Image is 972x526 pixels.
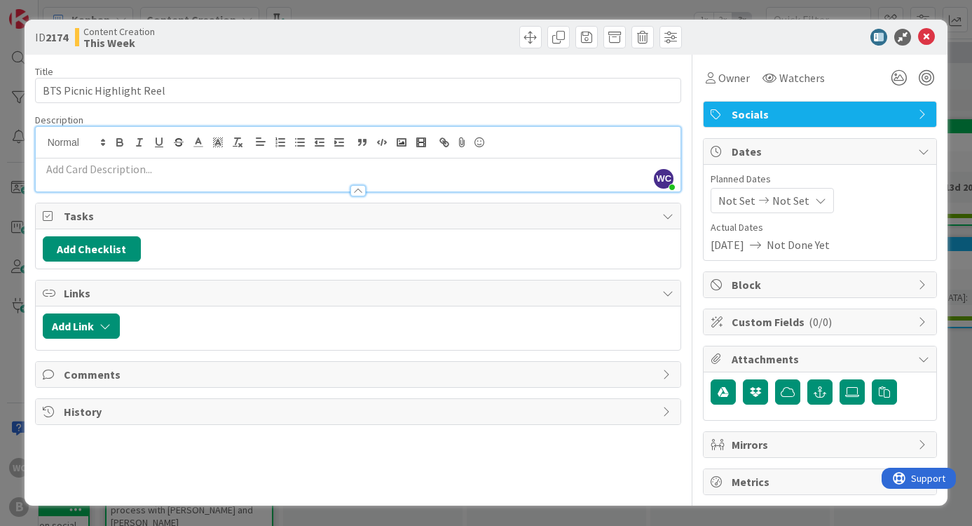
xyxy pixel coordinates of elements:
span: Watchers [779,69,825,86]
span: Support [29,2,64,19]
span: Content Creation [83,26,155,37]
span: Description [35,114,83,126]
span: ID [35,29,68,46]
span: Comments [64,366,656,383]
span: Metrics [732,473,911,490]
span: Attachments [732,351,911,367]
b: This Week [83,37,155,48]
span: Mirrors [732,436,911,453]
span: ( 0/0 ) [809,315,832,329]
button: Add Checklist [43,236,141,262]
span: Links [64,285,656,302]
span: WC [654,169,673,189]
button: Add Link [43,313,120,339]
span: Not Set [772,192,809,209]
input: type card name here... [35,78,682,103]
span: Tasks [64,208,656,224]
span: History [64,403,656,420]
b: 2174 [46,30,68,44]
span: Not Done Yet [767,236,830,253]
span: Not Set [718,192,755,209]
span: Block [732,276,911,293]
span: [DATE] [711,236,744,253]
span: Owner [718,69,750,86]
span: Socials [732,106,911,123]
span: Actual Dates [711,220,929,235]
span: Custom Fields [732,313,911,330]
span: Planned Dates [711,172,929,187]
label: Title [35,65,53,78]
span: Dates [732,143,911,160]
